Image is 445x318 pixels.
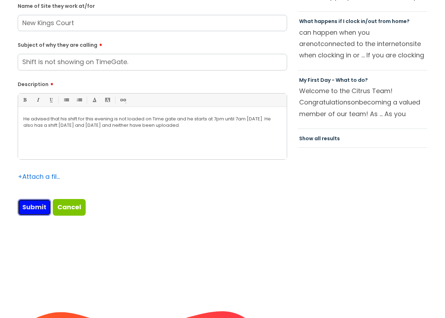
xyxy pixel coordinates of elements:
[75,96,84,104] a: 1. Ordered List (Ctrl-Shift-8)
[401,39,410,48] span: on
[18,79,287,87] label: Description
[33,96,42,104] a: Italic (Ctrl-I)
[62,96,70,104] a: • Unordered List (Ctrl-Shift-7)
[351,98,359,107] span: on
[18,2,287,9] label: Name of Site they work at/for
[90,96,99,104] a: Font Color
[299,18,410,25] a: What happens if I clock in/out from home?
[299,76,368,84] a: My First Day - What to do?
[118,96,127,104] a: Link
[53,199,86,215] a: Cancel
[310,39,320,48] span: not
[103,96,112,104] a: Back Color
[299,135,340,142] a: Show all results
[18,40,287,48] label: Subject of why they are calling
[18,171,60,182] div: Attach a file
[299,85,426,119] p: Welcome to the Citrus Team! Congratulations becoming a valued member of our team! As ... As you p...
[18,199,51,215] input: Submit
[20,96,29,104] a: Bold (Ctrl-B)
[299,27,426,61] p: can happen when you are connected to the internet site when clocking in or ... If you are clockin...
[23,116,281,129] p: He advised that his shift for this evening is not loaded on Time gate and he starts at 7pm until ...
[46,96,55,104] a: Underline(Ctrl-U)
